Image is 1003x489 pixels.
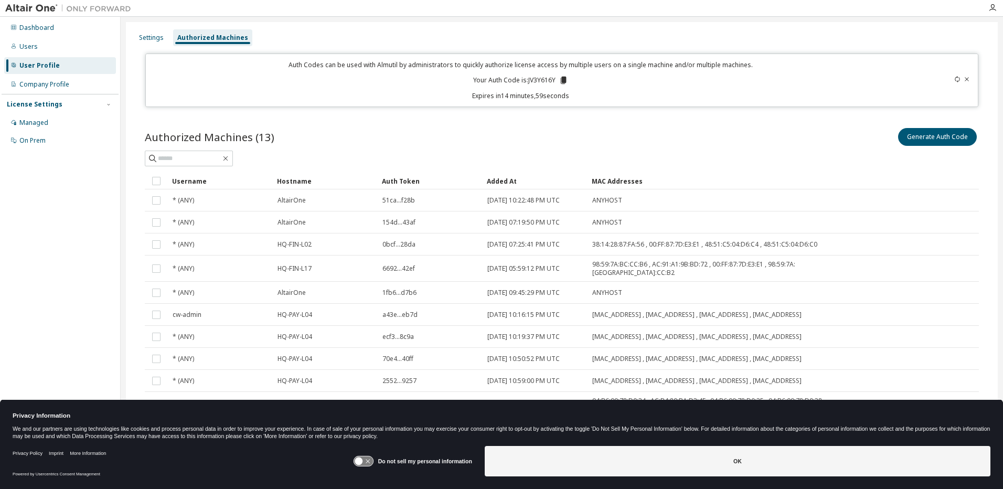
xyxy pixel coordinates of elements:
[382,196,415,205] span: 51ca...f28b
[487,264,560,273] span: [DATE] 05:59:12 PM UTC
[382,218,415,227] span: 154d...43af
[172,173,269,189] div: Username
[173,240,194,249] span: * (ANY)
[487,377,560,385] span: [DATE] 10:59:00 PM UTC
[592,289,622,297] span: ANYHOST
[173,333,194,341] span: * (ANY)
[382,311,418,319] span: a43e...eb7d
[592,311,802,319] span: [MAC_ADDRESS] , [MAC_ADDRESS] , [MAC_ADDRESS] , [MAC_ADDRESS]
[592,333,802,341] span: [MAC_ADDRESS] , [MAC_ADDRESS] , [MAC_ADDRESS] , [MAC_ADDRESS]
[487,355,560,363] span: [DATE] 10:50:52 PM UTC
[19,80,69,89] div: Company Profile
[278,289,306,297] span: AltairOne
[487,240,560,249] span: [DATE] 07:25:41 PM UTC
[382,289,417,297] span: 1fb6...d7b6
[382,240,415,249] span: 0bcf...28da
[382,173,478,189] div: Auth Token
[592,196,622,205] span: ANYHOST
[592,260,863,277] span: 98:59:7A:BC:CC:B6 , AC:91:A1:9B:BD:72 , 00:FF:87:7D:E3:E1 , 98:59:7A:[GEOGRAPHIC_DATA]:CC:B2
[382,377,417,385] span: 2552...9257
[278,264,312,273] span: HQ-FIN-L17
[382,333,414,341] span: ecf3...8c9a
[19,42,38,51] div: Users
[19,136,46,145] div: On Prem
[139,34,164,42] div: Settings
[5,3,136,14] img: Altair One
[173,289,194,297] span: * (ANY)
[898,128,977,146] button: Generate Auth Code
[152,60,890,69] p: Auth Codes can be used with Almutil by administrators to quickly authorize license access by mult...
[487,311,560,319] span: [DATE] 10:16:15 PM UTC
[19,119,48,127] div: Managed
[473,76,568,85] p: Your Auth Code is: JV3Y616Y
[277,173,374,189] div: Hostname
[592,377,802,385] span: [MAC_ADDRESS] , [MAC_ADDRESS] , [MAC_ADDRESS] , [MAC_ADDRESS]
[173,377,194,385] span: * (ANY)
[278,355,312,363] span: HQ-PAY-L04
[173,264,194,273] span: * (ANY)
[278,196,306,205] span: AltairOne
[19,61,60,70] div: User Profile
[278,218,306,227] span: AltairOne
[173,355,194,363] span: * (ANY)
[487,218,560,227] span: [DATE] 07:19:50 PM UTC
[278,377,312,385] span: HQ-PAY-L04
[173,196,194,205] span: * (ANY)
[173,218,194,227] span: * (ANY)
[152,91,890,100] p: Expires in 14 minutes, 59 seconds
[592,218,622,227] span: ANYHOST
[487,333,560,341] span: [DATE] 10:19:37 PM UTC
[278,240,312,249] span: HQ-FIN-L02
[278,333,312,341] span: HQ-PAY-L04
[487,289,560,297] span: [DATE] 09:45:29 PM UTC
[177,34,248,42] div: Authorized Machines
[278,311,312,319] span: HQ-PAY-L04
[592,397,863,413] span: 94:B6:09:78:D0:34 , AC:B4:80:BA:D3:4E , 94:B6:09:78:D0:35 , 94:B6:09:78:D0:38 , 96:B6:09:78:D0:34
[7,100,62,109] div: License Settings
[592,173,863,189] div: MAC Addresses
[382,264,415,273] span: 6692...42ef
[487,173,583,189] div: Added At
[487,196,560,205] span: [DATE] 10:22:48 PM UTC
[592,355,802,363] span: [MAC_ADDRESS] , [MAC_ADDRESS] , [MAC_ADDRESS] , [MAC_ADDRESS]
[145,130,274,144] span: Authorized Machines (13)
[592,240,817,249] span: 38:14:28:87:FA:56 , 00:FF:87:7D:E3:E1 , 48:51:C5:04:D6:C4 , 48:51:C5:04:D6:C0
[173,311,201,319] span: cw-admin
[382,355,413,363] span: 70e4...40ff
[19,24,54,32] div: Dashboard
